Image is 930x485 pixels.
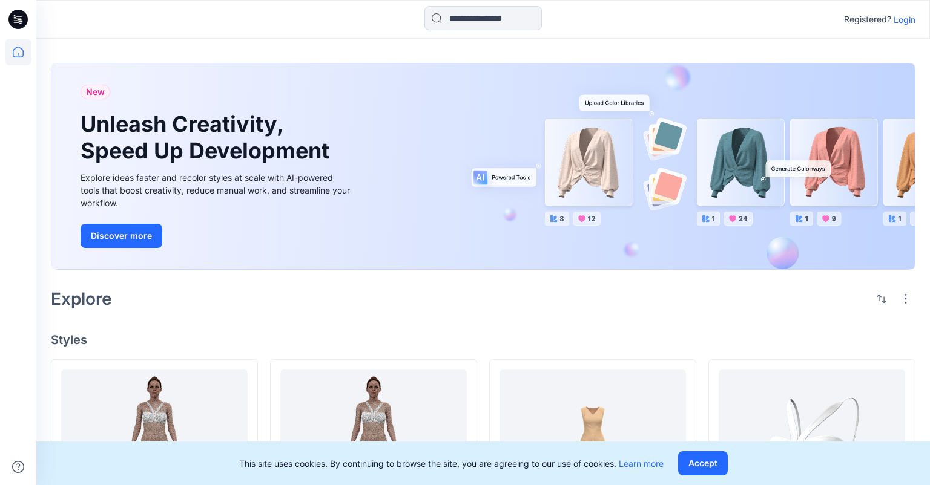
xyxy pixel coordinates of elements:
span: New [86,85,105,99]
button: Accept [678,451,728,475]
button: Discover more [81,224,162,248]
div: Explore ideas faster and recolor styles at scale with AI-powered tools that boost creativity, red... [81,171,353,209]
h1: Unleash Creativity, Speed Up Development [81,111,335,163]
a: Learn more [619,458,664,469]
h2: Explore [51,289,112,308]
p: Login [894,13,915,26]
a: Discover more [81,224,353,248]
p: This site uses cookies. By continuing to browse the site, you are agreeing to our use of cookies. [239,457,664,470]
h4: Styles [51,333,915,347]
p: Registered? [844,12,891,27]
